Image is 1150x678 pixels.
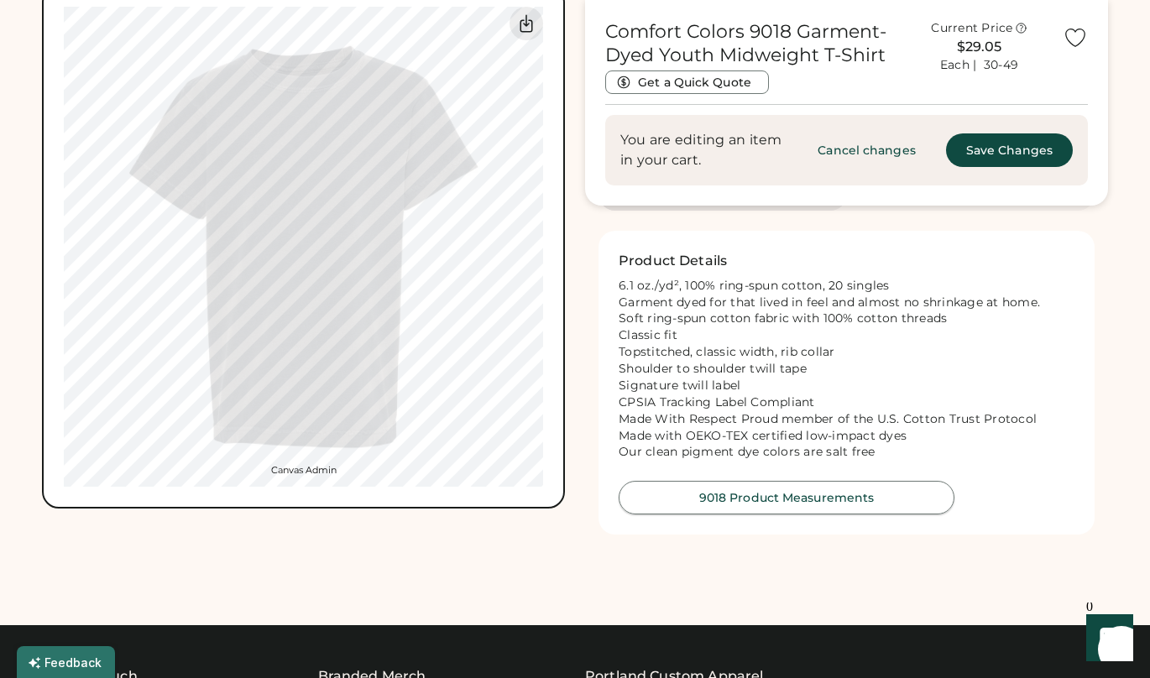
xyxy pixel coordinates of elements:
div: 6.1 oz./yd², 100% ring-spun cotton, 20 singles Garment dyed for that lived in feel and almost no ... [619,278,1074,462]
div: Current Price [931,20,1012,37]
button: Cancel changes [797,133,935,167]
iframe: Front Chat [1070,602,1142,675]
button: 9018 Product Measurements [619,481,954,514]
div: You are editing an item in your cart. [620,130,787,170]
button: Save Changes [946,133,1073,167]
div: Download Front Mockup [510,7,543,40]
div: Canvas Admin [262,464,346,476]
h2: Product Details [619,251,727,271]
div: Each | 30-49 [940,57,1018,74]
button: Get a Quick Quote [605,70,769,94]
div: $29.05 [906,37,1053,57]
h1: Comfort Colors 9018 Garment-Dyed Youth Midweight T-Shirt [605,20,896,67]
